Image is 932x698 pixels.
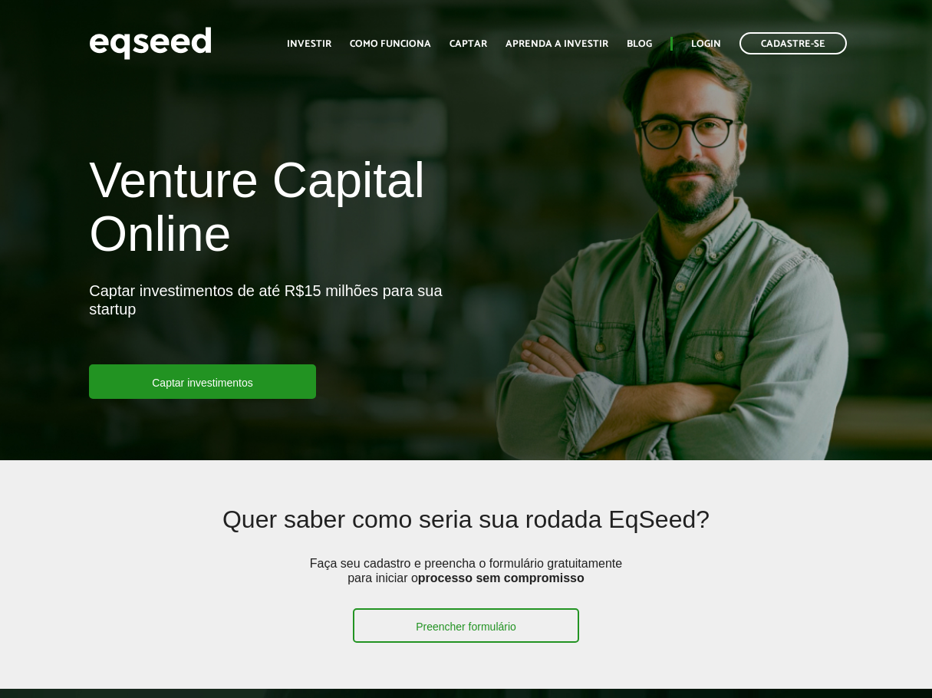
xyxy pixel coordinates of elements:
[89,364,316,399] a: Captar investimentos
[305,556,627,608] p: Faça seu cadastro e preencha o formulário gratuitamente para iniciar o
[89,23,212,64] img: EqSeed
[353,608,579,643] a: Preencher formulário
[287,39,331,49] a: Investir
[418,571,585,584] strong: processo sem compromisso
[89,153,454,269] h1: Venture Capital Online
[627,39,652,49] a: Blog
[450,39,487,49] a: Captar
[506,39,608,49] a: Aprenda a investir
[89,282,454,364] p: Captar investimentos de até R$15 milhões para sua startup
[691,39,721,49] a: Login
[350,39,431,49] a: Como funciona
[739,32,847,54] a: Cadastre-se
[167,506,766,556] h2: Quer saber como seria sua rodada EqSeed?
